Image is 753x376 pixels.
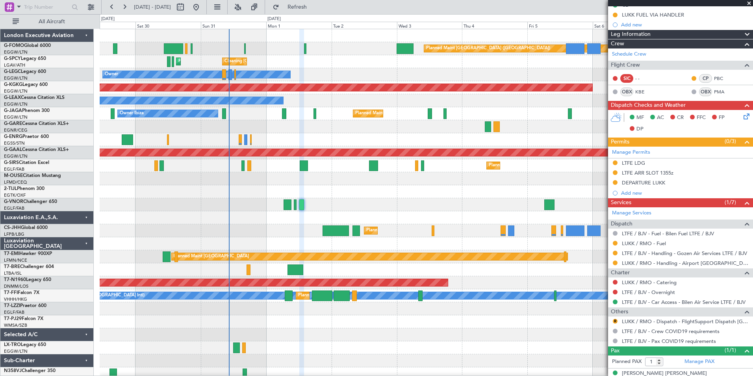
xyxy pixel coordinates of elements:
[269,1,316,13] button: Refresh
[4,75,28,81] a: EGGW/LTN
[4,173,23,178] span: M-OUSE
[366,225,490,236] div: Planned Maint [GEOGRAPHIC_DATA] ([GEOGRAPHIC_DATA])
[4,147,22,152] span: G-GAAL
[4,56,46,61] a: G-SPCYLegacy 650
[635,88,653,95] a: KBE
[4,192,26,198] a: EGTK/OXF
[4,166,24,172] a: EGLF/FAB
[9,15,85,28] button: All Aircraft
[612,358,642,366] label: Planned PAX
[725,346,736,354] span: (1/1)
[611,138,629,147] span: Permits
[719,114,725,122] span: FP
[622,279,677,286] a: LUKK / RMO - Catering
[611,101,686,110] span: Dispatch Checks and Weather
[622,338,716,344] a: LTFE / BJV - Pax COVID19 requirements
[201,22,266,29] div: Sun 31
[4,43,24,48] span: G-FOMO
[612,50,646,58] a: Schedule Crew
[622,318,749,325] a: LUKK / RMO - Dispatch - FlightSupport Dispatch [GEOGRAPHIC_DATA]
[120,108,144,119] div: Owner Ibiza
[620,74,633,83] div: SIC
[622,160,645,166] div: LTFE LDG
[714,88,732,95] a: PMA
[622,169,673,176] div: LTFE ARR SLOT 1355z
[622,299,746,305] a: LTFE / BJV - Car Access - Bilen Air Service LTFE / BJV
[622,250,747,257] a: LTFE / BJV - Handling - Gozen Air Services LTFE / BJV
[4,49,28,55] a: EGGW/LTN
[4,43,51,48] a: G-FOMOGlobal 6000
[611,346,619,356] span: Pax
[4,82,48,87] a: G-KGKGLegacy 600
[611,198,631,207] span: Services
[612,149,650,156] a: Manage Permits
[4,303,46,308] a: T7-LZZIPraetor 600
[725,198,736,207] span: (1/7)
[397,22,462,29] div: Wed 3
[714,75,732,82] a: PBC
[4,309,24,315] a: EGLF/FAB
[298,290,430,302] div: Planned Maint [GEOGRAPHIC_DATA] ([GEOGRAPHIC_DATA] Intl)
[611,30,651,39] span: Leg Information
[611,268,630,277] span: Charter
[24,1,69,13] input: Trip Number
[4,95,21,100] span: G-LEAX
[4,342,21,347] span: LX-TRO
[697,114,706,122] span: FFC
[281,4,314,10] span: Refresh
[4,199,57,204] a: G-VNORChallenger 650
[489,160,613,171] div: Planned Maint [GEOGRAPHIC_DATA] ([GEOGRAPHIC_DATA])
[4,251,52,256] a: T7-EMIHawker 900XP
[611,220,632,229] span: Dispatch
[4,225,48,230] a: CS-JHHGlobal 6000
[4,225,21,230] span: CS-JHH
[4,160,19,165] span: G-SIRS
[4,82,22,87] span: G-KGKG
[613,319,618,324] button: R
[635,75,653,82] div: - -
[355,108,479,119] div: Planned Maint [GEOGRAPHIC_DATA] ([GEOGRAPHIC_DATA])
[4,303,20,308] span: T7-LZZI
[622,11,684,18] div: LUKK FUEL VIA HANDLER
[4,322,27,328] a: WMSA/SZB
[105,69,118,80] div: Owner
[611,307,628,316] span: Others
[699,74,712,83] div: CP
[4,173,61,178] a: M-OUSECitation Mustang
[622,179,665,186] div: DEPARTURE LUKK
[4,257,27,263] a: LFMN/NCE
[4,186,45,191] a: 2-TIJLPhenom 300
[4,179,27,185] a: LFMD/CEQ
[4,108,22,113] span: G-JAGA
[4,205,24,211] a: EGLF/FAB
[4,69,46,74] a: G-LEGCLegacy 600
[636,125,644,133] span: DP
[4,199,23,204] span: G-VNOR
[621,21,749,28] div: Add new
[612,209,651,217] a: Manage Services
[4,127,28,133] a: EGNR/CEG
[4,108,50,113] a: G-JAGAPhenom 300
[4,369,22,373] span: N358VJ
[4,270,22,276] a: LTBA/ISL
[593,22,658,29] div: Sat 6
[4,342,46,347] a: LX-TROLegacy 650
[332,22,397,29] div: Tue 2
[4,62,25,68] a: LGAV/ATH
[267,16,281,22] div: [DATE]
[699,87,712,96] div: OBX
[4,251,19,256] span: T7-EMI
[622,289,675,296] a: LTFE / BJV - Overnight
[677,114,684,122] span: CR
[4,316,22,321] span: T7-PJ29
[4,348,28,354] a: EGGW/LTN
[178,56,269,67] div: Planned Maint Athens ([PERSON_NAME] Intl)
[621,190,749,196] div: Add new
[4,264,20,269] span: T7-BRE
[622,260,749,266] a: LUKK / RMO - Handling - Airport [GEOGRAPHIC_DATA] LUKK / KIV
[611,61,640,70] span: Flight Crew
[611,39,624,48] span: Crew
[174,251,249,262] div: Planned Maint [GEOGRAPHIC_DATA]
[70,22,135,29] div: Fri 29
[4,134,49,139] a: G-ENRGPraetor 600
